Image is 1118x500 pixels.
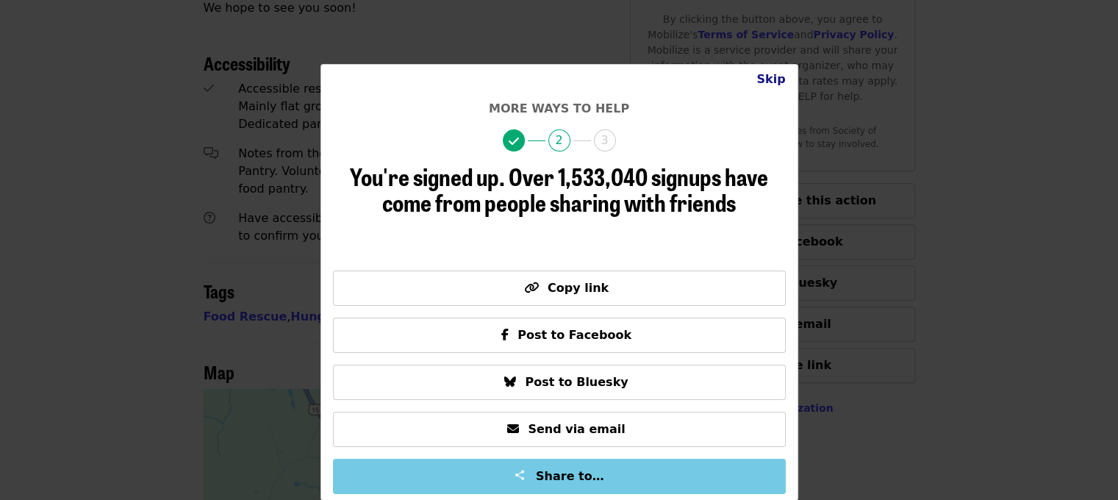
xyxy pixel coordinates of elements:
[536,469,604,483] span: Share to…
[594,129,616,151] span: 3
[333,365,786,400] button: Post to Bluesky
[524,281,539,295] i: link icon
[504,375,516,389] i: bluesky icon
[333,318,786,353] button: Post to Facebook
[382,159,768,219] span: Over 1,533,040 signups have come from people sharing with friends
[350,159,505,193] span: You're signed up.
[528,422,625,436] span: Send via email
[501,328,509,342] i: facebook-f icon
[509,135,519,149] i: check icon
[333,412,786,447] button: Send via email
[507,422,519,436] i: envelope icon
[333,271,786,306] button: Copy link
[548,129,570,151] span: 2
[517,328,631,342] span: Post to Facebook
[489,101,629,115] span: More ways to help
[525,375,628,389] span: Post to Bluesky
[514,469,526,481] img: Share
[745,65,797,94] button: Close
[333,459,786,494] button: Share to…
[548,281,609,295] span: Copy link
